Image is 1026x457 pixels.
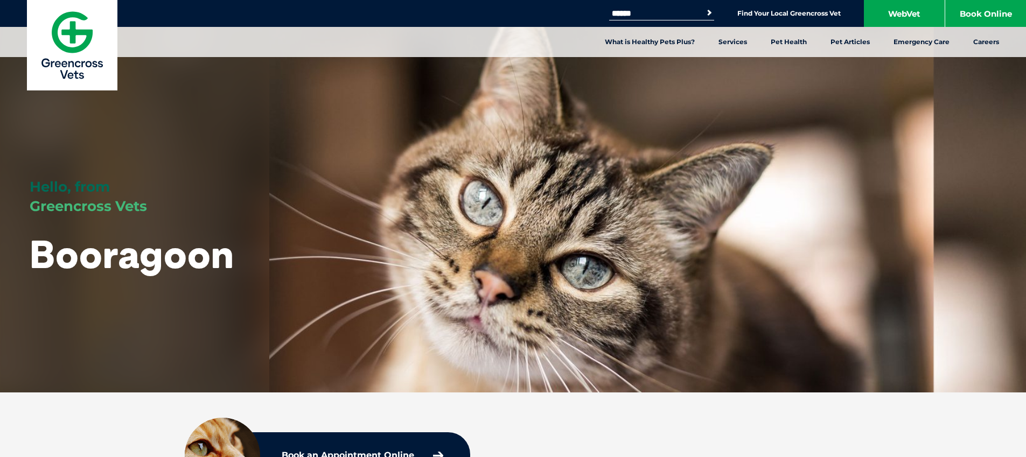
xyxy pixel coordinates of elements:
button: Search [704,8,715,18]
h1: Booragoon [30,233,234,275]
a: Services [707,27,759,57]
a: Emergency Care [882,27,961,57]
a: What is Healthy Pets Plus? [593,27,707,57]
a: Careers [961,27,1011,57]
a: Pet Health [759,27,819,57]
span: Greencross Vets [30,198,147,215]
a: Find Your Local Greencross Vet [737,9,841,18]
span: Hello, from [30,178,110,195]
a: Pet Articles [819,27,882,57]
